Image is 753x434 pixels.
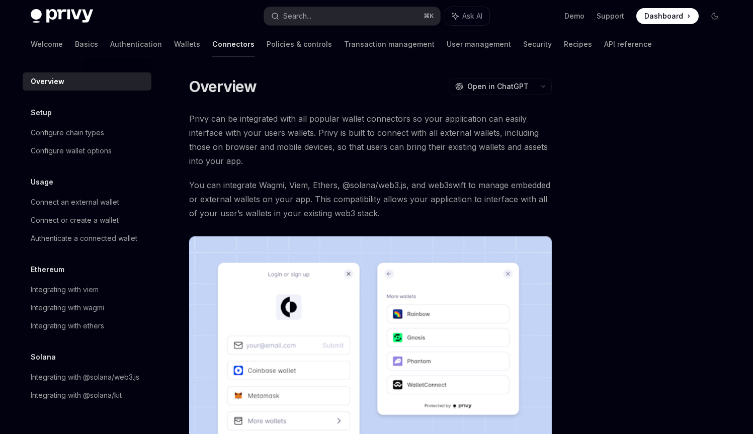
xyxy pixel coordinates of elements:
[604,32,652,56] a: API reference
[564,32,592,56] a: Recipes
[31,284,99,296] div: Integrating with viem
[31,302,104,314] div: Integrating with wagmi
[31,127,104,139] div: Configure chain types
[23,72,151,91] a: Overview
[564,11,584,21] a: Demo
[467,81,529,92] span: Open in ChatGPT
[462,11,482,21] span: Ask AI
[23,229,151,247] a: Authenticate a connected wallet
[23,124,151,142] a: Configure chain types
[636,8,699,24] a: Dashboard
[189,178,552,220] span: You can integrate Wagmi, Viem, Ethers, @solana/web3.js, and web3swift to manage embedded or exter...
[212,32,255,56] a: Connectors
[23,211,151,229] a: Connect or create a wallet
[31,75,64,88] div: Overview
[189,112,552,168] span: Privy can be integrated with all popular wallet connectors so your application can easily interfa...
[23,368,151,386] a: Integrating with @solana/web3.js
[23,317,151,335] a: Integrating with ethers
[31,32,63,56] a: Welcome
[31,214,119,226] div: Connect or create a wallet
[23,386,151,404] a: Integrating with @solana/kit
[31,264,64,276] h5: Ethereum
[31,176,53,188] h5: Usage
[23,281,151,299] a: Integrating with viem
[267,32,332,56] a: Policies & controls
[644,11,683,21] span: Dashboard
[449,78,535,95] button: Open in ChatGPT
[23,193,151,211] a: Connect an external wallet
[189,77,257,96] h1: Overview
[344,32,435,56] a: Transaction management
[523,32,552,56] a: Security
[31,371,139,383] div: Integrating with @solana/web3.js
[597,11,624,21] a: Support
[23,299,151,317] a: Integrating with wagmi
[31,232,137,244] div: Authenticate a connected wallet
[283,10,311,22] div: Search...
[424,12,434,20] span: ⌘ K
[75,32,98,56] a: Basics
[445,7,489,25] button: Ask AI
[31,9,93,23] img: dark logo
[31,196,119,208] div: Connect an external wallet
[707,8,723,24] button: Toggle dark mode
[31,145,112,157] div: Configure wallet options
[174,32,200,56] a: Wallets
[447,32,511,56] a: User management
[31,107,52,119] h5: Setup
[31,389,122,401] div: Integrating with @solana/kit
[23,142,151,160] a: Configure wallet options
[31,351,56,363] h5: Solana
[264,7,440,25] button: Search...⌘K
[31,320,104,332] div: Integrating with ethers
[110,32,162,56] a: Authentication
